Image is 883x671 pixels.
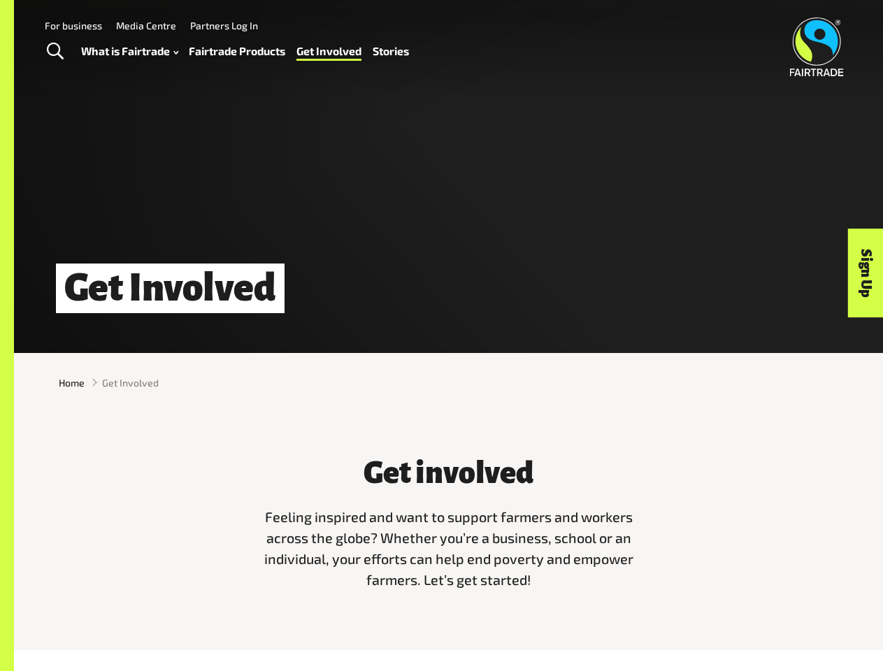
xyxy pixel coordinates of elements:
[56,264,285,313] h1: Get Involved
[373,41,409,61] a: Stories
[189,41,285,61] a: Fairtrade Products
[59,375,85,390] a: Home
[190,20,258,31] a: Partners Log In
[45,20,102,31] a: For business
[116,20,176,31] a: Media Centre
[264,508,633,587] span: Feeling inspired and want to support farmers and workers across the globe? Whether you’re a busin...
[296,41,361,61] a: Get Involved
[258,457,640,491] h3: Get involved
[81,41,178,61] a: What is Fairtrade
[790,17,844,76] img: Fairtrade Australia New Zealand logo
[102,375,159,390] span: Get Involved
[38,34,72,69] a: Toggle Search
